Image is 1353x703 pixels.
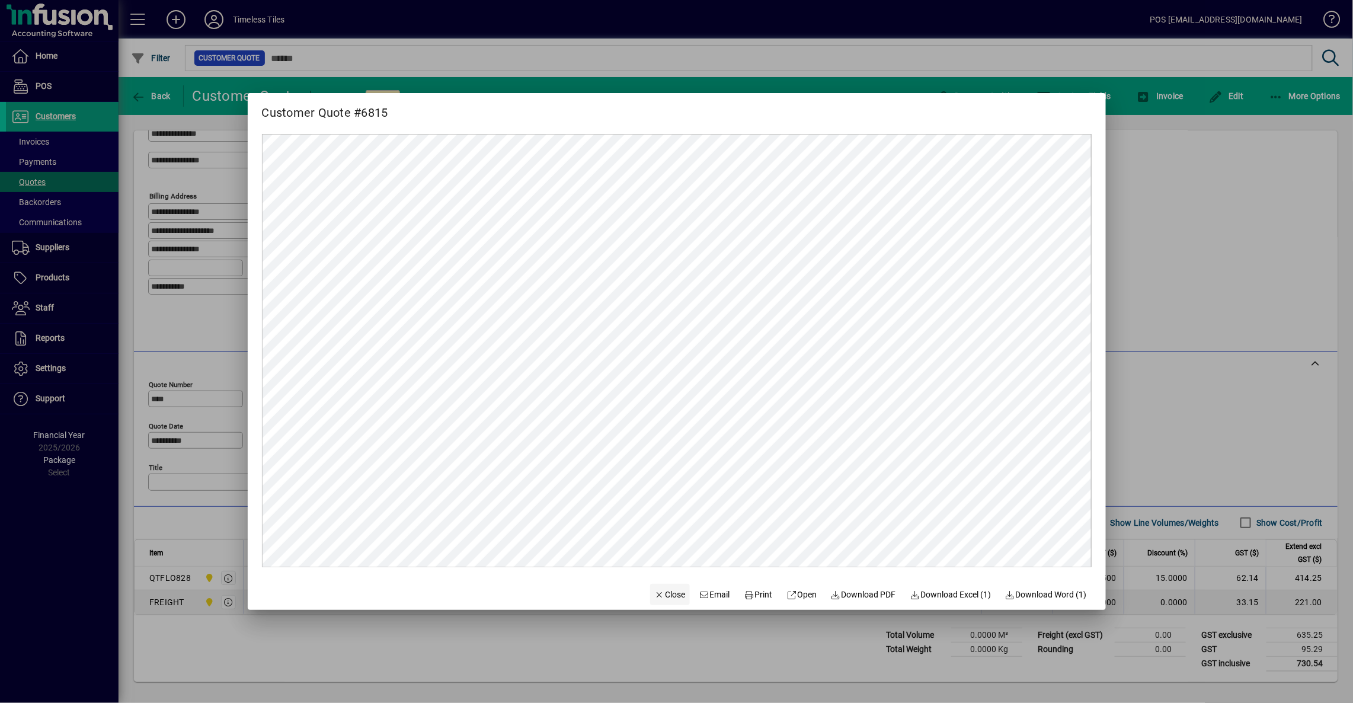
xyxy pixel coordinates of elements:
span: Download PDF [831,589,896,601]
span: Open [787,589,817,601]
button: Print [740,584,778,605]
button: Download Excel (1) [906,584,996,605]
span: Download Word (1) [1005,589,1087,601]
span: Download Excel (1) [910,589,991,601]
button: Download Word (1) [1000,584,1092,605]
span: Close [655,589,686,601]
h2: Customer Quote #6815 [248,93,402,122]
a: Download PDF [826,584,901,605]
button: Close [650,584,690,605]
span: Email [699,589,730,601]
span: Print [744,589,773,601]
button: Email [695,584,735,605]
a: Open [782,584,822,605]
